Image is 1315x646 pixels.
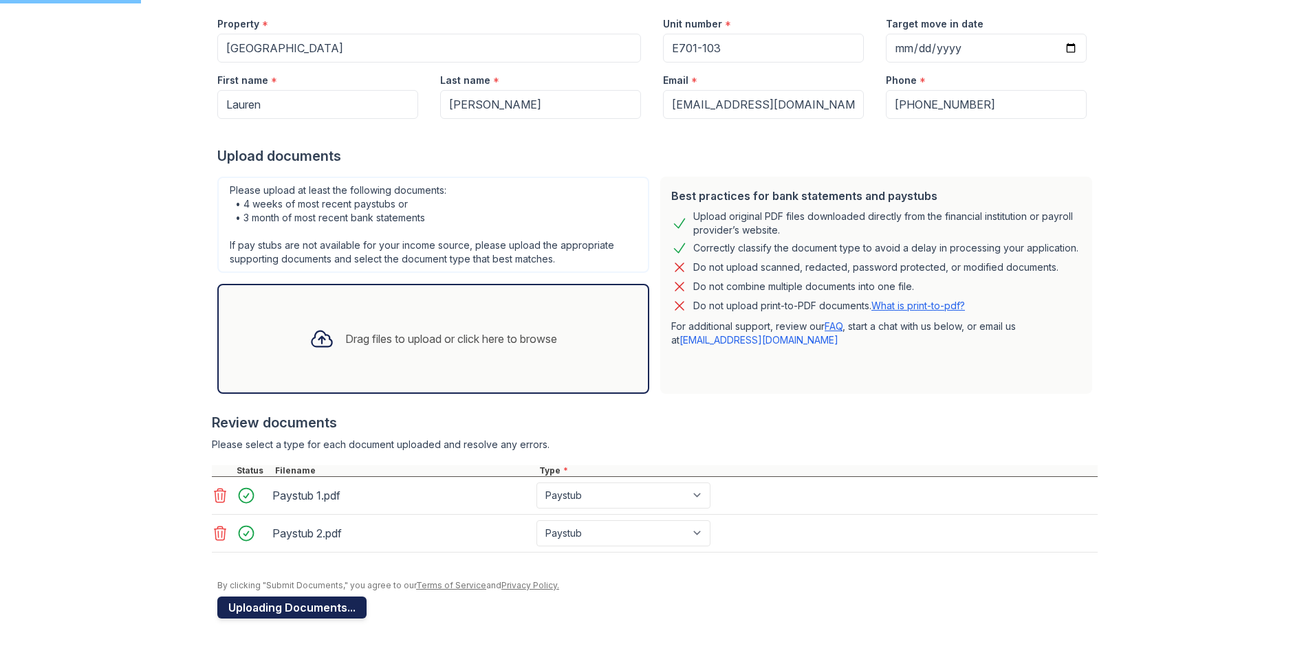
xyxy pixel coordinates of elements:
[693,240,1078,256] div: Correctly classify the document type to avoid a delay in processing your application.
[345,331,557,347] div: Drag files to upload or click here to browse
[663,74,688,87] label: Email
[671,320,1081,347] p: For additional support, review our , start a chat with us below, or email us at
[217,146,1098,166] div: Upload documents
[234,465,272,476] div: Status
[416,580,486,590] a: Terms of Service
[886,74,917,87] label: Phone
[536,465,1098,476] div: Type
[501,580,559,590] a: Privacy Policy.
[693,259,1058,276] div: Do not upload scanned, redacted, password protected, or modified documents.
[693,210,1081,237] div: Upload original PDF files downloaded directly from the financial institution or payroll provider’...
[871,300,965,311] a: What is print-to-pdf?
[825,320,843,332] a: FAQ
[272,465,536,476] div: Filename
[693,278,914,295] div: Do not combine multiple documents into one file.
[217,74,268,87] label: First name
[212,438,1098,452] div: Please select a type for each document uploaded and resolve any errors.
[217,177,649,273] div: Please upload at least the following documents: • 4 weeks of most recent paystubs or • 3 month of...
[272,522,531,544] div: Paystub 2.pdf
[440,74,490,87] label: Last name
[272,485,531,506] div: Paystub 1.pdf
[886,17,983,31] label: Target move in date
[671,188,1081,204] div: Best practices for bank statements and paystubs
[217,17,259,31] label: Property
[693,299,965,313] p: Do not upload print-to-PDF documents.
[217,580,1098,591] div: By clicking "Submit Documents," you agree to our and
[663,17,722,31] label: Unit number
[217,597,367,619] button: Uploading Documents...
[680,334,838,346] a: [EMAIL_ADDRESS][DOMAIN_NAME]
[212,413,1098,432] div: Review documents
